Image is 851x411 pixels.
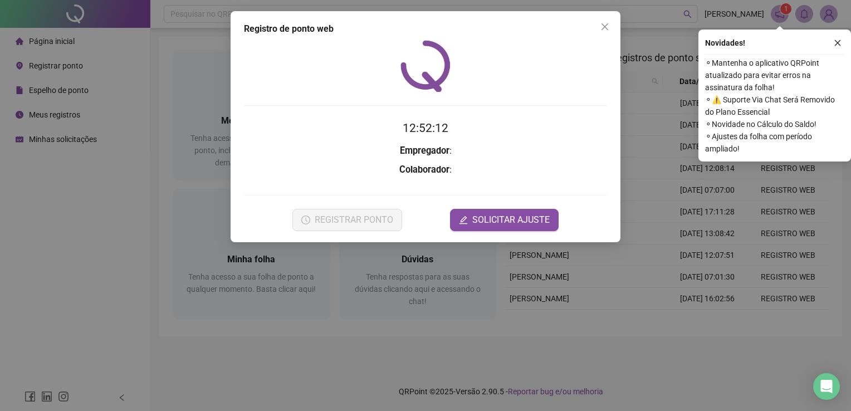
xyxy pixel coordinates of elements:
div: Registro de ponto web [244,22,607,36]
button: Close [596,18,614,36]
span: close [834,39,842,47]
span: Novidades ! [705,37,745,49]
span: ⚬ Ajustes da folha com período ampliado! [705,130,844,155]
span: SOLICITAR AJUSTE [472,213,550,227]
button: editSOLICITAR AJUSTE [450,209,559,231]
img: QRPoint [400,40,451,92]
span: edit [459,216,468,224]
span: close [600,22,609,31]
span: ⚬ Novidade no Cálculo do Saldo! [705,118,844,130]
time: 12:52:12 [403,121,448,135]
strong: Empregador [400,145,449,156]
span: ⚬ Mantenha o aplicativo QRPoint atualizado para evitar erros na assinatura da folha! [705,57,844,94]
span: ⚬ ⚠️ Suporte Via Chat Será Removido do Plano Essencial [705,94,844,118]
button: REGISTRAR PONTO [292,209,402,231]
strong: Colaborador [399,164,449,175]
div: Open Intercom Messenger [813,373,840,400]
h3: : [244,163,607,177]
h3: : [244,144,607,158]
